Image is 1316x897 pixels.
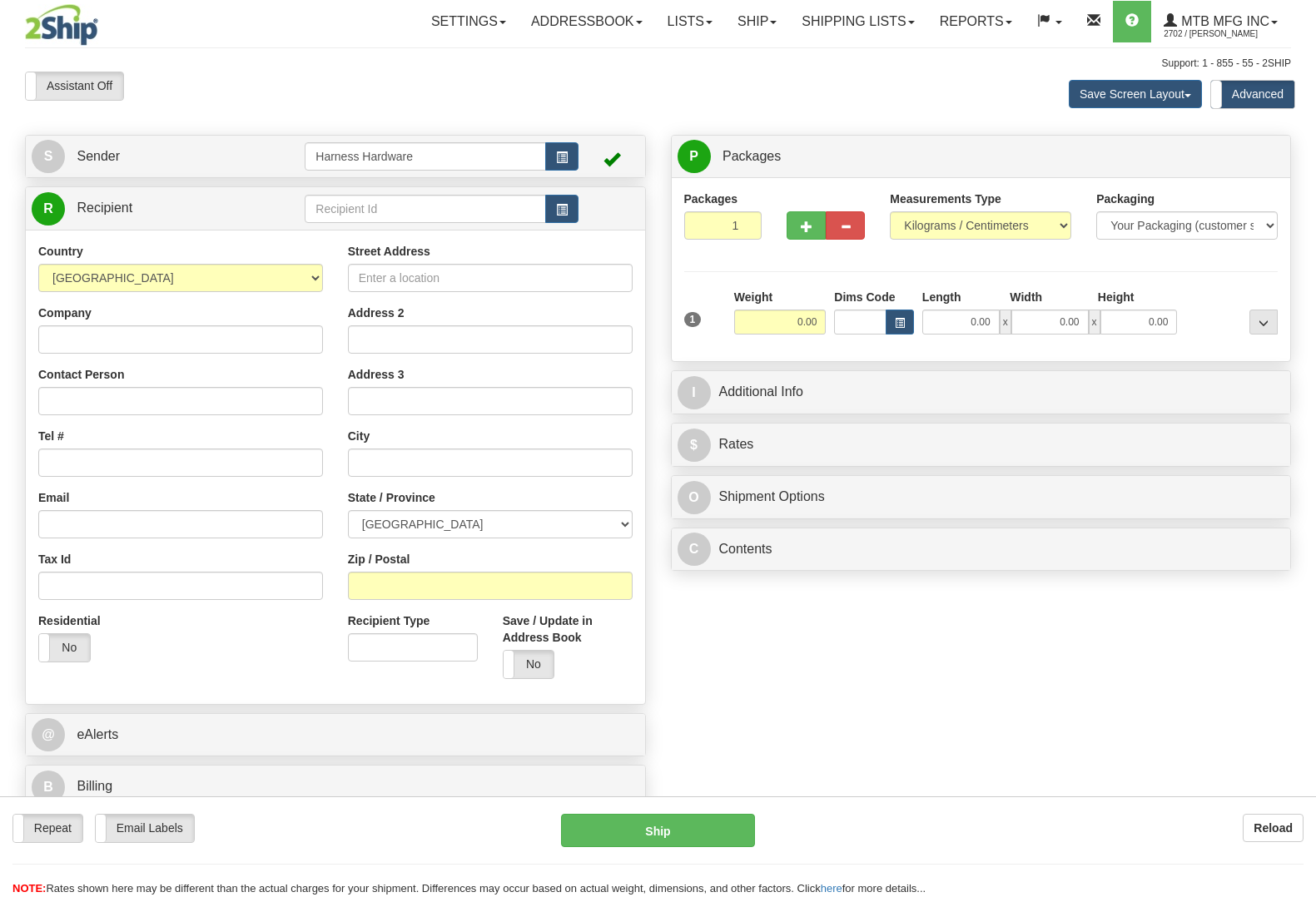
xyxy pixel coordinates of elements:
label: Contact Person [38,366,124,383]
button: Save Screen Layout [1069,80,1202,108]
a: IAdditional Info [678,375,1285,409]
a: $Rates [678,428,1285,462]
label: Street Address [348,243,430,260]
label: Tel # [38,428,64,444]
a: B Billing [32,770,639,804]
b: Reload [1254,821,1293,835]
label: Width [1010,289,1042,305]
span: Sender [77,149,120,163]
span: 2702 / [PERSON_NAME] [1164,26,1289,42]
a: Reports [927,1,1025,42]
label: Weight [734,289,772,305]
span: B [32,771,65,804]
a: P Packages [678,140,1285,174]
label: Assistant Off [26,72,123,99]
a: MTB MFG INC 2702 / [PERSON_NAME] [1151,1,1290,42]
span: @ [32,718,65,751]
label: Length [922,289,961,305]
span: 1 [684,312,702,327]
a: here [821,882,842,895]
input: Sender Id [305,142,545,171]
label: Tax Id [38,551,71,567]
a: CContents [678,533,1285,567]
span: Packages [723,149,781,163]
span: NOTE: [12,882,46,895]
label: Company [38,305,92,321]
input: Enter a location [348,264,633,292]
a: R Recipient [32,191,275,225]
button: Reload [1243,814,1304,842]
label: Dims Code [834,289,895,305]
label: Email [38,489,69,506]
iframe: chat widget [1278,364,1314,533]
label: Address 3 [348,366,405,383]
span: O [678,481,711,514]
span: R [32,192,65,225]
span: S [32,140,65,173]
img: logo2702.jpg [25,4,98,46]
a: Settings [419,1,519,42]
label: City [348,428,370,444]
label: Measurements Type [890,191,1001,207]
label: No [39,634,90,661]
a: @ eAlerts [32,718,639,752]
label: Packages [684,191,738,207]
label: Address 2 [348,305,405,321]
label: Save / Update in Address Book [503,612,633,646]
label: Repeat [13,815,82,841]
label: Country [38,243,83,260]
label: Recipient Type [348,612,430,629]
a: Shipping lists [789,1,926,42]
label: No [504,651,554,677]
label: Height [1098,289,1135,305]
label: State / Province [348,489,435,506]
a: OShipment Options [678,480,1285,514]
span: x [1089,310,1100,335]
span: Billing [77,779,112,793]
label: Residential [38,612,101,629]
span: $ [678,429,711,462]
a: S Sender [32,140,305,174]
a: Lists [655,1,725,42]
a: Ship [725,1,789,42]
span: C [678,533,711,566]
label: Advanced [1211,81,1294,107]
button: Ship [561,814,755,847]
label: Email Labels [96,815,194,841]
label: Zip / Postal [348,551,410,567]
label: Packaging [1096,191,1155,207]
span: I [678,376,711,409]
div: ... [1249,310,1278,335]
input: Recipient Id [305,195,545,223]
a: Addressbook [519,1,655,42]
div: Support: 1 - 855 - 55 - 2SHIP [25,57,1291,71]
span: P [678,140,711,173]
span: Recipient [77,201,132,215]
span: MTB MFG INC [1177,14,1269,28]
span: eAlerts [77,727,118,741]
span: x [1000,310,1011,335]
